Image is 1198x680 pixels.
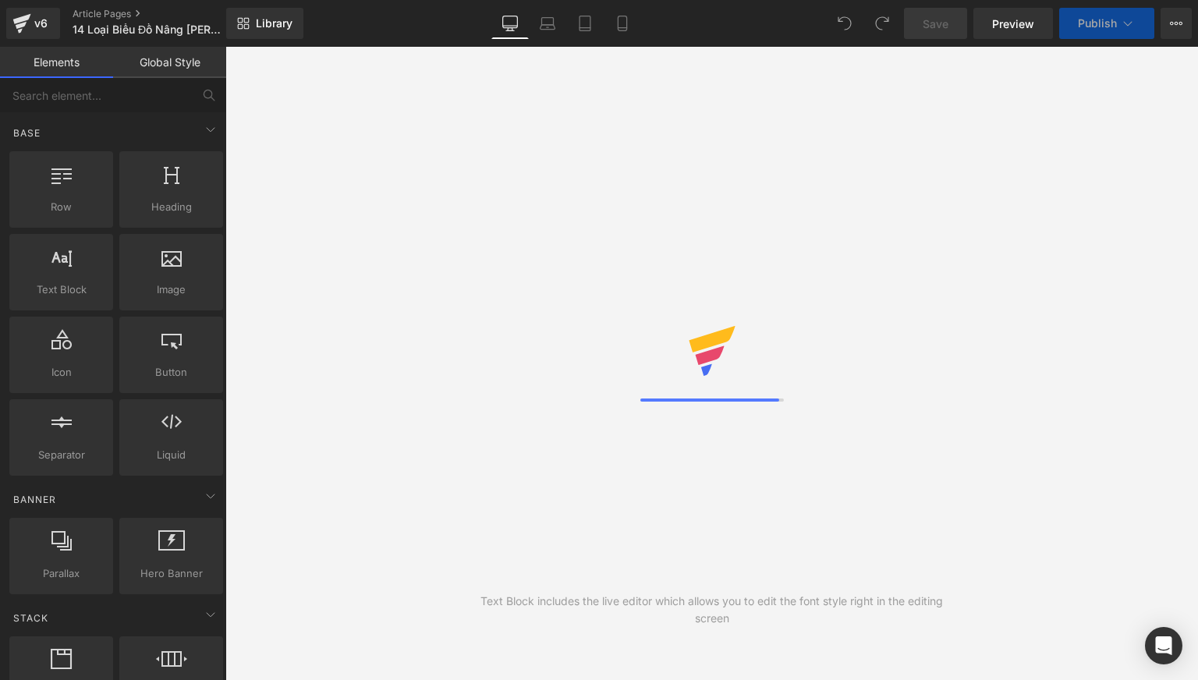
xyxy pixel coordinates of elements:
span: Stack [12,611,50,625]
span: Parallax [14,565,108,582]
button: Redo [867,8,898,39]
span: Heading [124,199,218,215]
span: Hero Banner [124,565,218,582]
span: Banner [12,492,58,507]
span: Preview [992,16,1034,32]
button: Publish [1059,8,1154,39]
a: New Library [226,8,303,39]
span: Image [124,282,218,298]
div: Open Intercom Messenger [1145,627,1182,664]
a: Desktop [491,8,529,39]
span: Button [124,364,218,381]
a: Article Pages [73,8,252,20]
div: v6 [31,13,51,34]
button: More [1161,8,1192,39]
span: 14 Loại Biểu Đồ Nâng [PERSON_NAME] [73,23,222,36]
span: Icon [14,364,108,381]
a: Global Style [113,47,226,78]
span: Row [14,199,108,215]
span: Separator [14,447,108,463]
span: Base [12,126,42,140]
span: Library [256,16,292,30]
a: Preview [973,8,1053,39]
button: Undo [829,8,860,39]
span: Save [923,16,948,32]
a: v6 [6,8,60,39]
span: Publish [1078,17,1117,30]
a: Tablet [566,8,604,39]
a: Mobile [604,8,641,39]
span: Text Block [14,282,108,298]
div: Text Block includes the live editor which allows you to edit the font style right in the editing ... [469,593,955,627]
span: Liquid [124,447,218,463]
a: Laptop [529,8,566,39]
